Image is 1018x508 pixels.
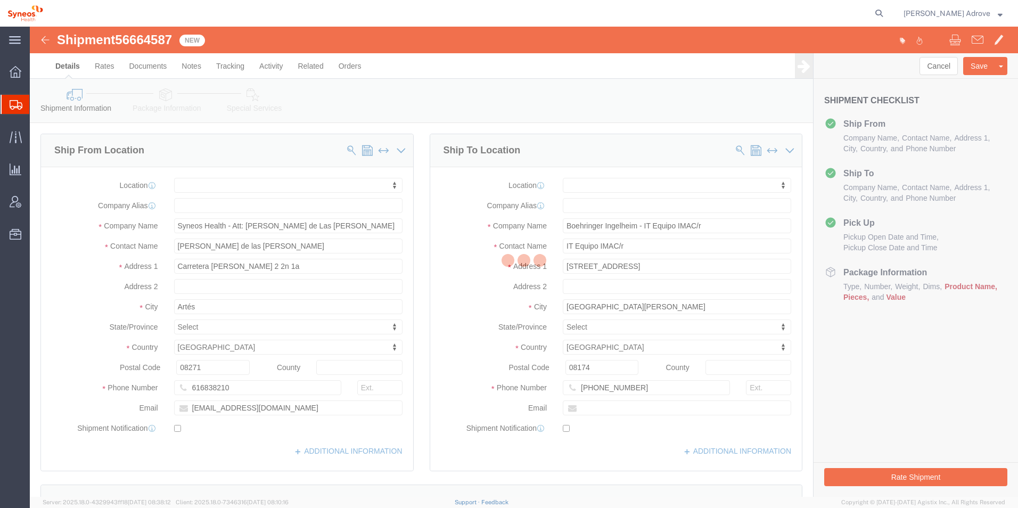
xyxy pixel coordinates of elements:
span: Client: 2025.18.0-7346316 [176,499,289,505]
img: logo [7,5,43,21]
a: Feedback [481,499,508,505]
span: Copyright © [DATE]-[DATE] Agistix Inc., All Rights Reserved [841,498,1005,507]
span: Irene Perez Adrove [904,7,990,19]
span: [DATE] 08:38:12 [128,499,171,505]
span: [DATE] 08:10:16 [247,499,289,505]
a: Support [455,499,481,505]
button: [PERSON_NAME] Adrove [903,7,1003,20]
span: Server: 2025.18.0-4329943ff18 [43,499,171,505]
